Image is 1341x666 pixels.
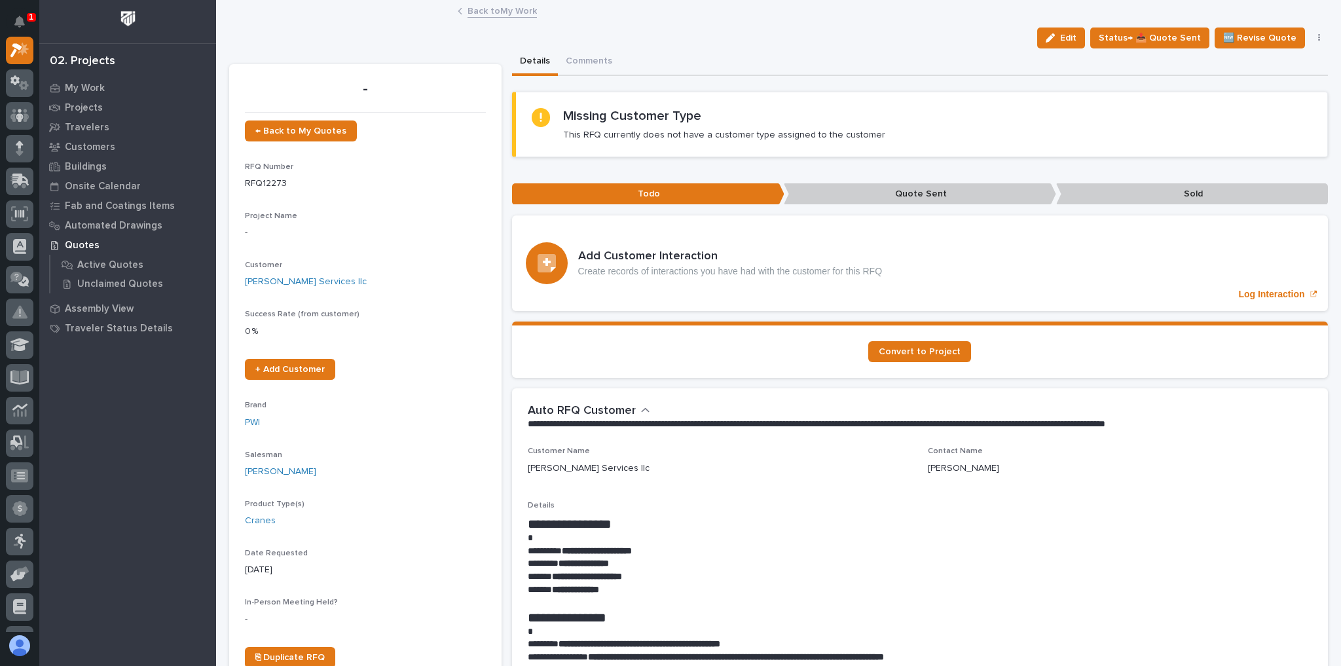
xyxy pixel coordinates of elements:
p: - [245,612,486,626]
a: Back toMy Work [468,3,537,18]
a: PWI [245,416,260,430]
p: RFQ12273 [245,177,486,191]
span: Customer [245,261,282,269]
p: Quotes [65,240,100,251]
button: Details [512,48,558,76]
button: users-avatar [6,632,33,659]
span: RFQ Number [245,163,293,171]
span: Customer Name [528,447,590,455]
span: ⎘ Duplicate RFQ [255,653,325,662]
button: 🆕 Revise Quote [1215,28,1305,48]
p: Quote Sent [784,183,1056,205]
p: - [245,226,486,240]
span: ← Back to My Quotes [255,126,346,136]
a: Projects [39,98,216,117]
button: Notifications [6,8,33,35]
p: This RFQ currently does not have a customer type assigned to the customer [563,129,885,141]
span: Salesman [245,451,282,459]
p: Assembly View [65,303,134,315]
a: Cranes [245,514,276,528]
p: 1 [29,12,33,22]
button: Status→ 📤 Quote Sent [1090,28,1209,48]
span: Edit [1060,32,1076,44]
a: Buildings [39,157,216,176]
p: Sold [1056,183,1329,205]
p: My Work [65,83,105,94]
div: 02. Projects [50,54,115,69]
span: + Add Customer [255,365,325,374]
a: + Add Customer [245,359,335,380]
a: [PERSON_NAME] [245,465,316,479]
span: Success Rate (from customer) [245,310,359,318]
a: Unclaimed Quotes [50,274,216,293]
a: Customers [39,137,216,157]
span: Convert to Project [879,347,961,356]
img: Workspace Logo [116,7,140,31]
p: Onsite Calendar [65,181,141,193]
h2: Missing Customer Type [563,108,701,124]
a: Assembly View [39,299,216,318]
p: 0 % [245,325,486,339]
p: Buildings [65,161,107,173]
p: [PERSON_NAME] [928,462,999,475]
a: Onsite Calendar [39,176,216,196]
span: Status→ 📤 Quote Sent [1099,30,1201,46]
p: Unclaimed Quotes [77,278,163,290]
span: Contact Name [928,447,983,455]
a: ← Back to My Quotes [245,120,357,141]
span: 🆕 Revise Quote [1223,30,1296,46]
span: Details [528,502,555,509]
span: In-Person Meeting Held? [245,599,338,606]
a: Travelers [39,117,216,137]
p: [PERSON_NAME] Services llc [528,462,650,475]
div: Notifications1 [16,16,33,37]
p: Projects [65,102,103,114]
a: Active Quotes [50,255,216,274]
a: [PERSON_NAME] Services llc [245,275,367,289]
a: Fab and Coatings Items [39,196,216,215]
span: Date Requested [245,549,308,557]
span: Project Name [245,212,297,220]
a: Automated Drawings [39,215,216,235]
span: Product Type(s) [245,500,304,508]
a: Convert to Project [868,341,971,362]
p: Customers [65,141,115,153]
button: Auto RFQ Customer [528,404,650,418]
p: Automated Drawings [65,220,162,232]
p: Traveler Status Details [65,323,173,335]
span: Brand [245,401,266,409]
p: Travelers [65,122,109,134]
a: Log Interaction [512,215,1329,311]
p: [DATE] [245,563,486,577]
p: Log Interaction [1238,289,1304,300]
a: Traveler Status Details [39,318,216,338]
button: Comments [558,48,620,76]
h2: Auto RFQ Customer [528,404,636,418]
a: Quotes [39,235,216,255]
p: Todo [512,183,784,205]
p: Active Quotes [77,259,143,271]
h3: Add Customer Interaction [578,250,883,264]
p: - [245,80,486,99]
p: Create records of interactions you have had with the customer for this RFQ [578,266,883,277]
button: Edit [1037,28,1085,48]
a: My Work [39,78,216,98]
p: Fab and Coatings Items [65,200,175,212]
